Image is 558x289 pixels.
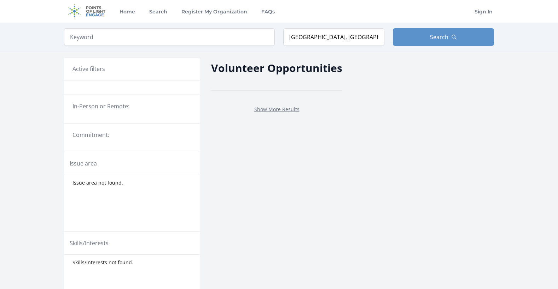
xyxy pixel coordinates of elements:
[393,28,494,46] button: Search
[70,239,109,247] legend: Skills/Interests
[72,131,191,139] legend: Commitment:
[72,65,105,73] h3: Active filters
[211,60,342,76] h2: Volunteer Opportunities
[430,33,448,41] span: Search
[72,102,191,110] legend: In-Person or Remote:
[72,259,133,266] span: Skills/Interests not found.
[64,28,275,46] input: Keyword
[70,159,97,168] legend: Issue area
[254,106,300,113] a: Show More Results
[283,28,384,46] input: Location
[72,179,123,186] span: Issue area not found.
